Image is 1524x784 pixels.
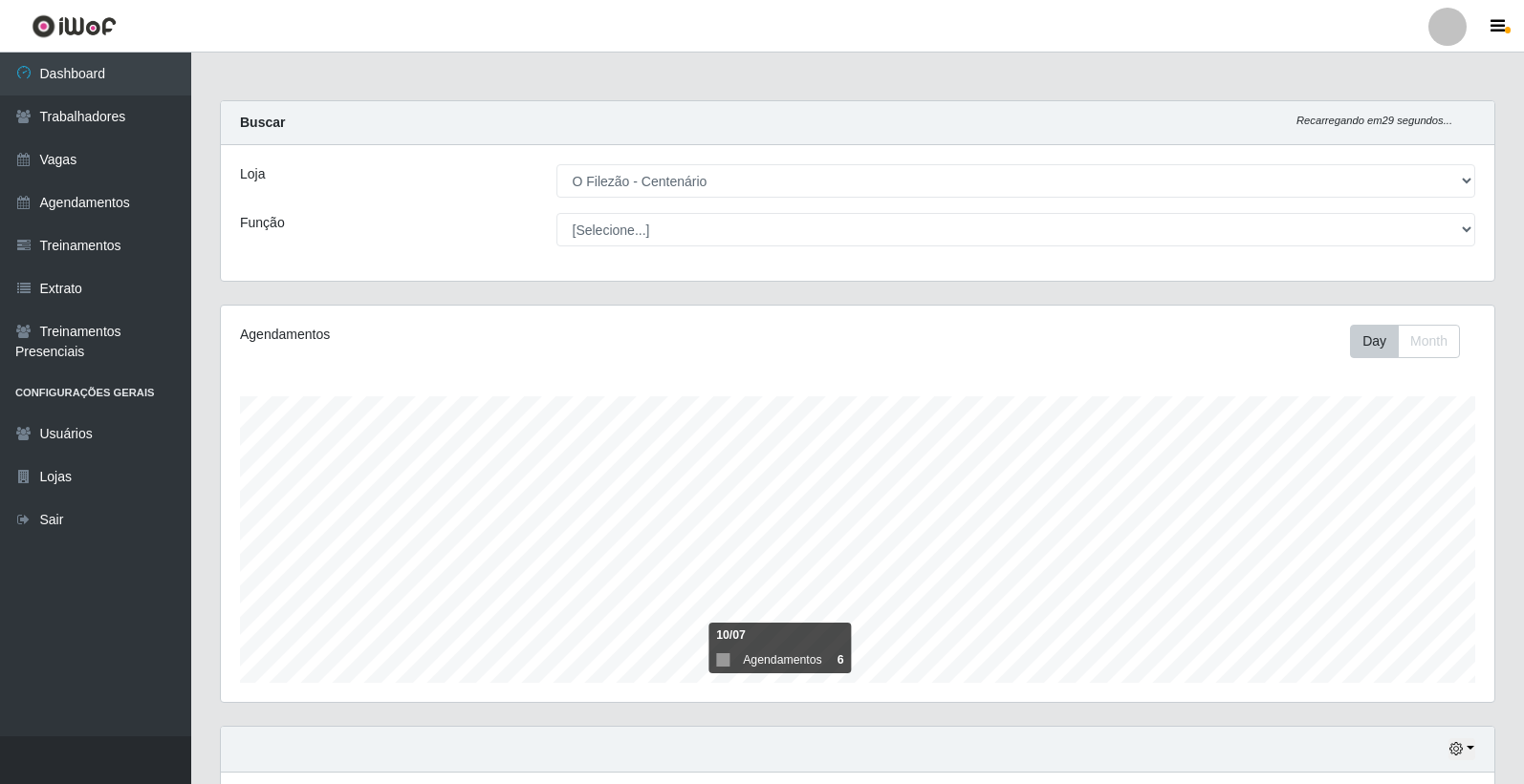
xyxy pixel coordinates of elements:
[240,325,738,345] div: Agendamentos
[32,14,117,38] img: CoreUI Logo
[240,164,265,184] label: Loja
[1350,325,1475,358] div: Toolbar with button groups
[1398,325,1460,358] button: Month
[240,115,285,130] strong: Buscar
[1350,325,1460,358] div: First group
[1350,325,1399,358] button: Day
[1296,115,1452,126] i: Recarregando em 29 segundos...
[240,213,285,233] label: Função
